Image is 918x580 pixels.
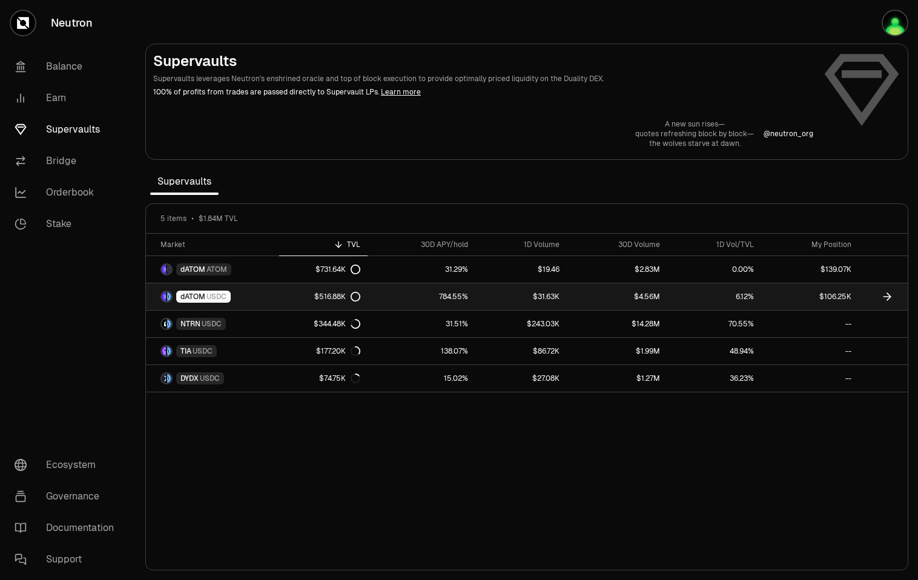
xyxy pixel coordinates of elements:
a: DYDX LogoUSDC LogoDYDXUSDC [146,365,279,392]
div: 30D Volume [574,240,660,249]
a: $177.20K [279,338,367,364]
span: 5 items [160,214,187,223]
p: the wolves starve at dawn. [635,139,754,148]
span: $1.84M TVL [199,214,238,223]
a: NTRN LogoUSDC LogoNTRNUSDC [146,311,279,337]
a: 784.55% [368,283,475,310]
span: USDC [200,374,220,383]
a: 6.12% [667,283,761,310]
img: USDC Logo [167,292,171,302]
a: $344.48K [279,311,367,337]
a: $31.63K [475,283,567,310]
a: $86.72K [475,338,567,364]
div: 30D APY/hold [375,240,468,249]
span: dATOM [180,292,205,302]
span: USDC [202,319,222,329]
a: $731.64K [279,256,367,283]
span: dATOM [180,265,205,274]
span: USDC [206,292,226,302]
a: $74.75K [279,365,367,392]
img: dATOM Logo [162,292,166,302]
div: $731.64K [315,265,360,274]
p: quotes refreshing block by block— [635,129,754,139]
a: $139.07K [761,256,859,283]
a: $1.99M [567,338,667,364]
span: DYDX [180,374,199,383]
a: -- [761,365,859,392]
a: $2.83M [567,256,667,283]
div: TVL [286,240,360,249]
a: Support [5,544,131,575]
div: $177.20K [316,346,360,356]
img: brainKID [883,11,907,35]
a: dATOM LogoATOM LogodATOMATOM [146,256,279,283]
a: $243.03K [475,311,567,337]
a: 48.94% [667,338,761,364]
a: 31.29% [368,256,475,283]
a: Documentation [5,512,131,544]
span: TIA [180,346,191,356]
a: Learn more [381,87,421,97]
img: DYDX Logo [162,374,166,383]
a: Ecosystem [5,449,131,481]
a: Bridge [5,145,131,177]
p: @ neutron_org [764,129,813,139]
h2: Supervaults [153,51,813,71]
a: $1.27M [567,365,667,392]
a: Stake [5,208,131,240]
a: 36.23% [667,365,761,392]
a: $19.46 [475,256,567,283]
a: Orderbook [5,177,131,208]
a: $516.88K [279,283,367,310]
a: 15.02% [368,365,475,392]
img: USDC Logo [167,319,171,329]
a: $4.56M [567,283,667,310]
div: $516.88K [314,292,360,302]
a: @neutron_org [764,129,813,139]
img: ATOM Logo [167,265,171,274]
div: 1D Vol/TVL [675,240,754,249]
div: My Position [768,240,851,249]
a: 0.00% [667,256,761,283]
a: -- [761,338,859,364]
img: USDC Logo [167,374,171,383]
a: Governance [5,481,131,512]
a: $14.28M [567,311,667,337]
p: 100% of profits from trades are passed directly to Supervault LPs. [153,87,813,97]
a: A new sun rises—quotes refreshing block by block—the wolves starve at dawn. [635,119,754,148]
a: dATOM LogoUSDC LogodATOMUSDC [146,283,279,310]
a: Earn [5,82,131,114]
span: USDC [193,346,213,356]
img: NTRN Logo [162,319,166,329]
span: Supervaults [150,170,219,194]
span: ATOM [206,265,227,274]
img: USDC Logo [167,346,171,356]
a: 138.07% [368,338,475,364]
a: $106.25K [761,283,859,310]
a: -- [761,311,859,337]
img: TIA Logo [162,346,166,356]
a: Balance [5,51,131,82]
a: TIA LogoUSDC LogoTIAUSDC [146,338,279,364]
a: Supervaults [5,114,131,145]
div: $344.48K [314,319,360,329]
a: 70.55% [667,311,761,337]
p: A new sun rises— [635,119,754,129]
a: 31.51% [368,311,475,337]
div: $74.75K [319,374,360,383]
a: $27.08K [475,365,567,392]
div: Market [160,240,272,249]
p: Supervaults leverages Neutron's enshrined oracle and top of block execution to provide optimally ... [153,73,813,84]
div: 1D Volume [483,240,560,249]
span: NTRN [180,319,200,329]
img: dATOM Logo [162,265,166,274]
